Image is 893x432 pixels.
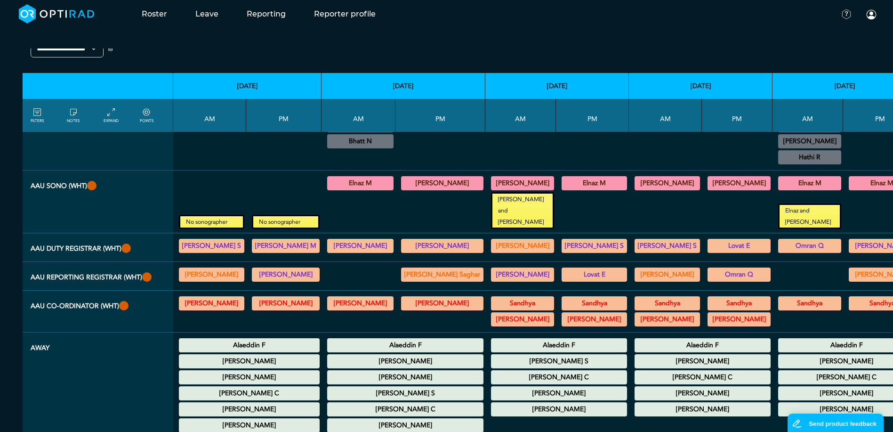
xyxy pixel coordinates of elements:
[180,340,318,351] summary: Alaeddin F
[563,240,626,252] summary: [PERSON_NAME] S
[180,269,243,280] summary: [PERSON_NAME]
[491,354,627,368] div: Sick Leave 00:00 - 23:59
[329,388,482,399] summary: [PERSON_NAME] S
[492,372,626,383] summary: [PERSON_NAME] C
[173,99,246,132] th: AM
[491,312,554,326] div: AAU Co-ordinator 09:00 - 12:00
[780,178,840,189] summary: Elnaz M
[104,107,119,124] a: collapse/expand entries
[778,176,841,190] div: General US 08:30 - 13:00
[635,386,771,400] div: Annual Leave 00:00 - 23:59
[179,296,244,310] div: AAU Co-ordinator 09:00 - 12:00
[23,262,173,291] th: AAU Reporting Registrar (WHT)
[708,296,771,310] div: AAU Co-ordinator 12:00 - 16:30
[709,298,769,309] summary: Sandhya
[708,312,771,326] div: AAU Co-ordinator 12:00 - 17:30
[327,354,483,368] div: Annual Leave 00:00 - 23:59
[629,99,702,132] th: AM
[635,370,771,384] div: Maternity Leave 00:00 - 23:59
[252,239,320,253] div: Exact role to be defined 13:30 - 18:30
[401,296,483,310] div: AAU Co-ordinator 12:00 - 17:30
[23,291,173,333] th: AAU Co-ordinator (WHT)
[709,269,769,280] summary: Omran Q
[179,370,320,384] div: Annual Leave 00:00 - 23:59
[31,107,44,124] a: FILTERS
[780,152,840,163] summary: Hathi R
[491,338,627,352] div: Annual Leave 00:00 - 23:59
[329,372,482,383] summary: [PERSON_NAME]
[636,178,699,189] summary: [PERSON_NAME]
[636,388,769,399] summary: [PERSON_NAME]
[327,239,394,253] div: Various levels of experience 08:30 - 13:30
[772,99,843,132] th: AM
[179,402,320,416] div: Annual Leave 00:00 - 23:59
[562,176,627,190] div: General US 13:30 - 18:30
[485,99,556,132] th: AM
[491,176,554,190] div: General US 08:30 - 13:00
[636,298,699,309] summary: Sandhya
[402,240,482,252] summary: [PERSON_NAME]
[402,269,482,280] summary: [PERSON_NAME] Saghar
[67,107,80,124] a: show/hide notes
[709,314,769,325] summary: [PERSON_NAME]
[562,296,627,310] div: AAU Co-ordinator 12:00 - 16:30
[708,268,771,282] div: Reporting reg 13:30 - 17:30
[635,312,700,326] div: AAU Co-ordinator 09:00 - 12:00
[491,296,554,310] div: AAU Co-ordinator 09:00 - 12:00
[179,354,320,368] div: Annual Leave 00:00 - 23:59
[708,239,771,253] div: Exact role to be defined 13:30 - 18:30
[562,239,627,253] div: Exact role to be defined 13:30 - 18:30
[140,107,153,124] a: collapse/expand expected points
[327,386,483,400] div: Sick Leave 00:00 - 23:59
[563,314,626,325] summary: [PERSON_NAME]
[635,239,700,253] div: Various levels of experience 08:30 - 13:30
[322,99,395,132] th: AM
[322,73,485,99] th: [DATE]
[492,356,626,367] summary: [PERSON_NAME] S
[780,298,840,309] summary: Sandhya
[778,134,841,148] div: General CT/General MRI/General XR 10:30 - 14:00
[180,240,243,252] summary: [PERSON_NAME] S
[402,178,482,189] summary: [PERSON_NAME]
[252,268,320,282] div: Reporting reg 13:30 - 17:30
[702,99,772,132] th: PM
[395,99,485,132] th: PM
[253,216,318,228] small: No sonographer
[635,402,771,416] div: Other Leave 00:00 - 23:59
[491,268,554,282] div: Reporting Reg 08:30 - 13:30
[491,370,627,384] div: Maternity Leave 00:00 - 23:59
[329,356,482,367] summary: [PERSON_NAME]
[492,178,553,189] summary: [PERSON_NAME]
[180,356,318,367] summary: [PERSON_NAME]
[778,239,841,253] div: Various levels of experience 08:30 - 13:30
[327,338,483,352] div: Annual Leave 00:00 - 23:59
[563,269,626,280] summary: Lovat E
[402,298,482,309] summary: [PERSON_NAME]
[556,99,629,132] th: PM
[173,73,322,99] th: [DATE]
[492,269,553,280] summary: [PERSON_NAME]
[635,354,771,368] div: Maternity Leave 00:00 - 23:59
[636,356,769,367] summary: [PERSON_NAME]
[329,178,392,189] summary: Elnaz M
[492,240,553,252] summary: [PERSON_NAME]
[401,239,483,253] div: Exact role to be defined 13:30 - 18:30
[179,338,320,352] div: Annual Leave 00:00 - 23:59
[780,240,840,252] summary: Omran Q
[327,402,483,416] div: Maternity Leave 00:00 - 23:59
[492,404,626,415] summary: [PERSON_NAME]
[327,296,394,310] div: AAU Co-ordinator 09:00 - 12:00
[180,372,318,383] summary: [PERSON_NAME]
[179,268,244,282] div: Reporting Reg 08:30 - 13:30
[180,404,318,415] summary: [PERSON_NAME]
[636,404,769,415] summary: [PERSON_NAME]
[635,268,700,282] div: Reporting Reg 08:30 - 13:30
[492,314,553,325] summary: [PERSON_NAME]
[246,99,322,132] th: PM
[635,296,700,310] div: AAU Co-ordinator 09:00 - 12:00
[180,388,318,399] summary: [PERSON_NAME] C
[491,386,627,400] div: Annual Leave 00:00 - 23:59
[401,268,483,282] div: Reporting reg 13:30 - 17:30
[492,340,626,351] summary: Alaeddin F
[180,420,318,431] summary: [PERSON_NAME]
